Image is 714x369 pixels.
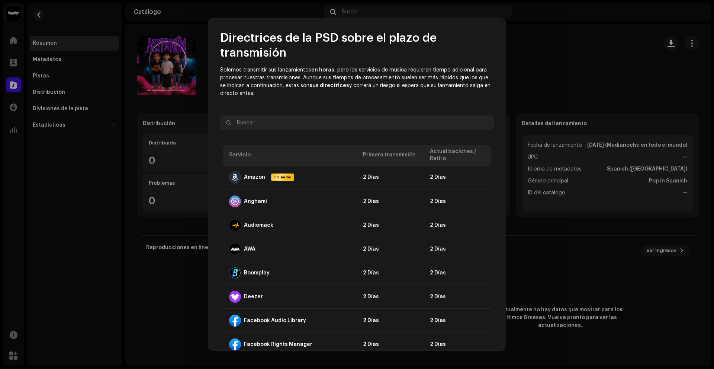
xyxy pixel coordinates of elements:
[272,174,293,180] span: HD Audio
[244,198,267,204] div: Anghami
[223,145,357,166] th: Servicio
[357,309,424,333] td: 2 Días
[244,246,255,252] div: AWA
[424,145,491,166] th: Actualizaciones / Retiro
[244,270,270,276] div: Boomplay
[220,115,494,130] input: Buscar
[424,213,491,237] td: 2 Días
[220,66,494,98] p: Solemos transmitir sus lanzamientos , pero los servicios de música requieren tiempo adicional par...
[357,285,424,309] td: 2 Días
[424,166,491,190] td: 2 Días
[424,309,491,333] td: 2 Días
[357,333,424,356] td: 2 Días
[424,285,491,309] td: 2 Días
[424,237,491,261] td: 2 Días
[357,190,424,213] td: 2 Días
[357,237,424,261] td: 2 Días
[357,213,424,237] td: 2 Días
[244,222,273,228] div: Audiomack
[309,83,349,88] b: sus directrices
[357,166,424,190] td: 2 Días
[220,31,494,60] h2: Directrices de la PSD sobre el plazo de transmisión
[357,145,424,166] th: Primera transmisión
[244,341,312,347] div: Facebook Rights Manager
[357,261,424,285] td: 2 Días
[244,318,306,324] div: Facebook Audio Library
[311,67,334,73] b: en horas
[424,190,491,213] td: 2 Días
[244,174,265,180] div: Amazon
[424,261,491,285] td: 2 Días
[244,294,263,300] div: Deezer
[424,333,491,356] td: 2 Días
